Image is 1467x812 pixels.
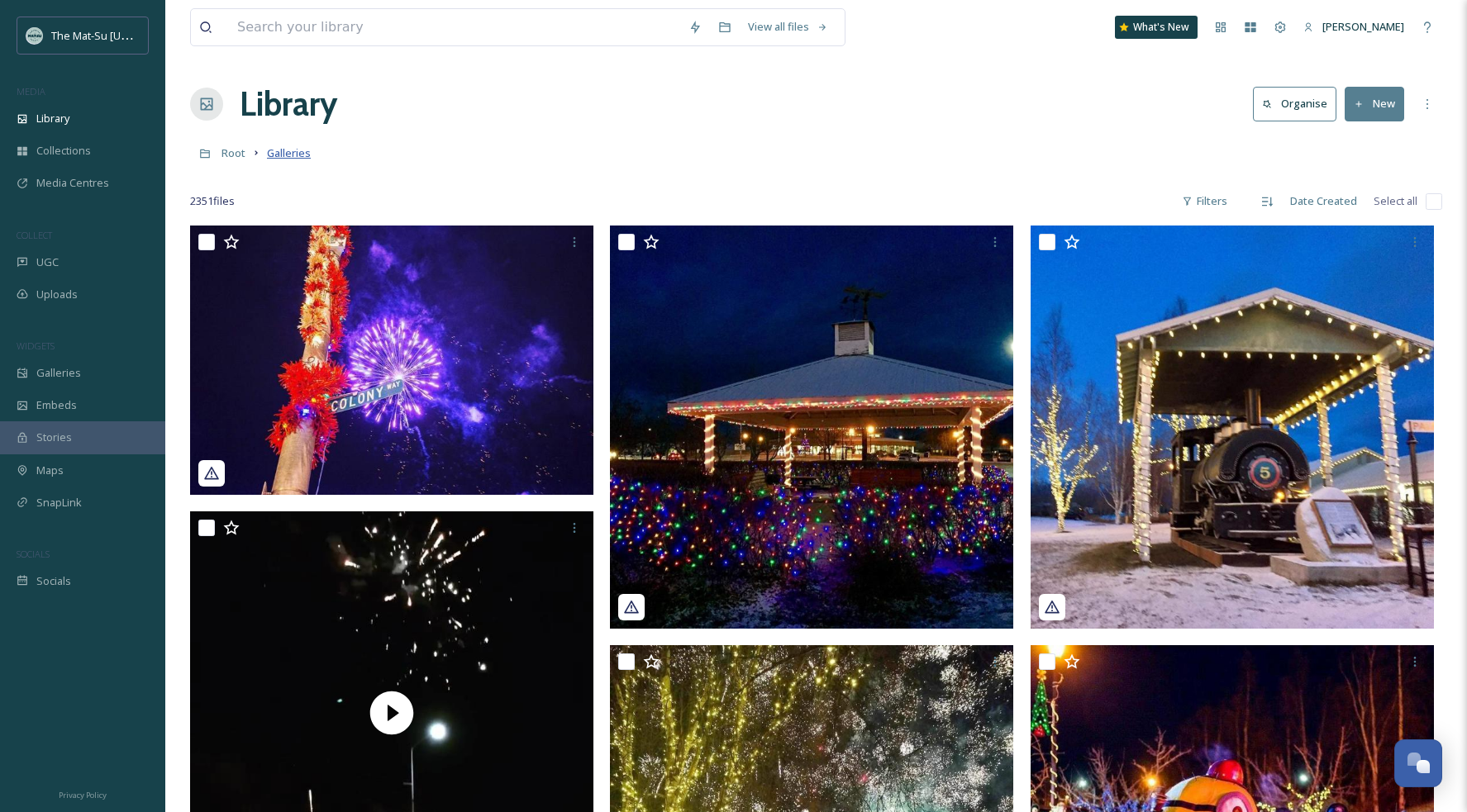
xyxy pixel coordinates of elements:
span: Uploads [36,287,78,302]
span: Collections [36,143,91,159]
img: fe8fbf87-75eb-80bf-090a-22c7fd5e10df.jpg [1031,226,1434,629]
a: Library [240,79,337,129]
span: SnapLink [36,495,82,510]
span: Select all [1374,193,1417,209]
a: What's New [1115,16,1198,39]
a: Organise [1253,87,1345,121]
span: COLLECT [17,229,52,241]
span: Media Centres [36,175,109,191]
span: MEDIA [17,85,45,97]
span: UGC [36,254,59,270]
span: Root [221,145,245,160]
span: Stories [36,430,72,445]
span: Maps [36,463,64,478]
span: Library [36,111,69,126]
span: WIDGETS [17,340,55,352]
button: Open Chat [1394,739,1442,787]
span: [PERSON_NAME] [1322,19,1404,34]
span: Galleries [267,145,311,160]
span: The Mat-Su [US_STATE] [51,27,166,43]
img: Social_thumbnail.png [26,27,43,44]
a: [PERSON_NAME] [1295,11,1412,43]
span: SOCIALS [17,548,50,560]
button: New [1345,87,1404,121]
img: a83978a9-89d2-819f-d8fe-c9e8b9facaf0.jpg [190,226,593,495]
span: 2351 file s [190,193,235,209]
span: Socials [36,573,71,589]
a: View all files [740,11,836,43]
a: Privacy Policy [59,784,107,804]
input: Search your library [229,9,680,45]
a: Galleries [267,143,311,163]
span: Galleries [36,365,81,381]
img: 364bb05f-23b9-3330-c646-cf8a9e58a3a3.jpg [610,226,1013,629]
div: Date Created [1282,185,1365,217]
div: Filters [1174,185,1236,217]
span: Embeds [36,397,77,413]
a: Root [221,143,245,163]
span: Privacy Policy [59,790,107,800]
button: Organise [1253,87,1336,121]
